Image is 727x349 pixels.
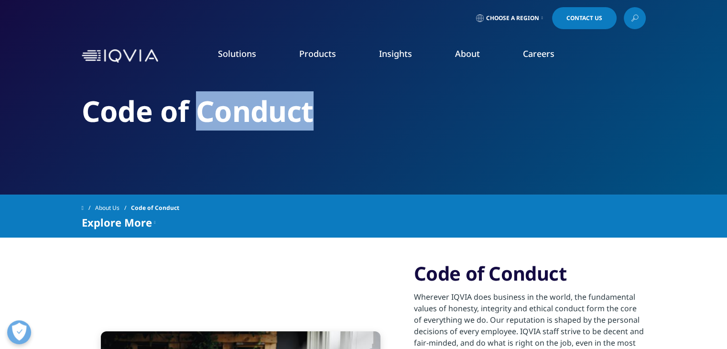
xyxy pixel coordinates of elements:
[299,48,336,59] a: Products
[82,217,152,228] span: Explore More
[7,320,31,344] button: Abrir preferências
[131,199,179,217] span: Code of Conduct
[379,48,412,59] a: Insights
[95,199,131,217] a: About Us
[82,93,646,129] h2: Code of Conduct
[486,14,539,22] span: Choose a Region
[552,7,617,29] a: Contact Us
[455,48,480,59] a: About
[414,262,646,285] h3: Code of Conduct
[218,48,256,59] a: Solutions
[162,33,646,78] nav: Primary
[566,15,602,21] span: Contact Us
[82,49,158,63] img: IQVIA Healthcare Information Technology and Pharma Clinical Research Company
[523,48,554,59] a: Careers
